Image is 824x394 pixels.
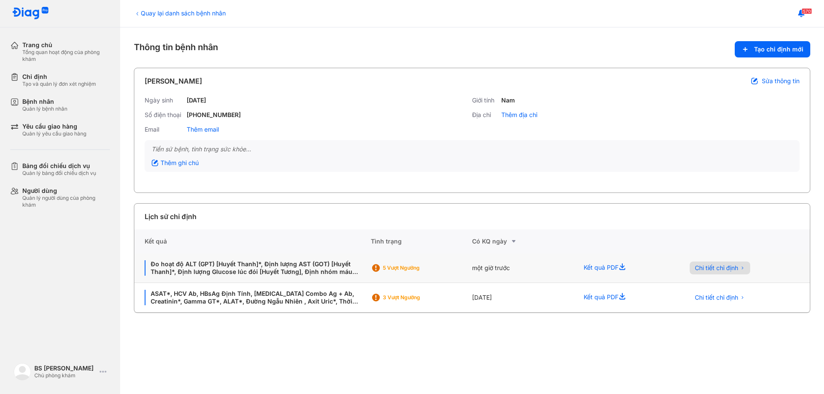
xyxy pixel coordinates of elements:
div: Quản lý bệnh nhân [22,105,67,112]
button: Chi tiết chỉ định [690,262,750,274]
div: Kết quả [134,229,371,253]
img: logo [14,363,31,380]
span: Sửa thông tin [762,77,800,85]
div: Người dùng [22,187,110,195]
div: Quay lại danh sách bệnh nhân [134,9,226,18]
button: Chi tiết chỉ định [690,291,750,304]
div: Thêm email [187,126,219,133]
div: [DATE] [187,96,206,104]
div: Quản lý yêu cầu giao hàng [22,130,86,137]
div: Chỉ định [22,73,96,81]
div: Thêm ghi chú [151,159,199,167]
div: 5 Vượt ngưỡng [383,265,451,271]
div: Ngày sinh [145,96,183,104]
div: Bảng đối chiếu dịch vụ [22,162,96,170]
div: Tổng quan hoạt động của phòng khám [22,49,110,63]
div: Chủ phòng khám [34,372,96,379]
span: Chi tiết chỉ định [695,294,738,301]
div: Thêm địa chỉ [501,111,537,119]
div: Đo hoạt độ ALT (GPT) [Huyết Thanh]*, Định lượng AST (GOT) [Huyết Thanh]*, Định lượng Glucose lúc ... [145,260,360,276]
span: Chi tiết chỉ định [695,264,738,272]
div: Kết quả PDF [573,283,679,313]
div: Số điện thoại [145,111,183,119]
div: Có KQ ngày [472,236,573,247]
div: BS [PERSON_NAME] [34,364,96,372]
div: [PHONE_NUMBER] [187,111,241,119]
span: Tạo chỉ định mới [754,45,803,53]
div: Quản lý người dùng của phòng khám [22,195,110,208]
div: Tiền sử bệnh, tình trạng sức khỏe... [151,145,793,153]
div: Email [145,126,183,133]
img: logo [12,7,49,20]
div: [PERSON_NAME] [145,76,202,86]
div: 3 Vượt ngưỡng [383,294,451,301]
div: Nam [501,96,515,104]
div: Tạo và quản lý đơn xét nghiệm [22,81,96,87]
div: Quản lý bảng đối chiếu dịch vụ [22,170,96,177]
div: một giờ trước [472,253,573,283]
div: Lịch sử chỉ định [145,211,197,222]
span: 570 [802,8,812,14]
div: Giới tính [472,96,498,104]
div: Yêu cầu giao hàng [22,123,86,130]
div: Thông tin bệnh nhân [134,41,810,57]
div: Bệnh nhân [22,98,67,105]
div: Địa chỉ [472,111,498,119]
div: ASAT*, HCV Ab, HBsAg Định Tính, [MEDICAL_DATA] Combo Ag + Ab, Creatinin*, Gamma GT*, ALAT*, Đường... [145,290,360,305]
div: Tình trạng [371,229,472,253]
div: [DATE] [472,283,573,313]
div: Kết quả PDF [573,253,679,283]
div: Trang chủ [22,41,110,49]
button: Tạo chỉ định mới [735,41,810,57]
